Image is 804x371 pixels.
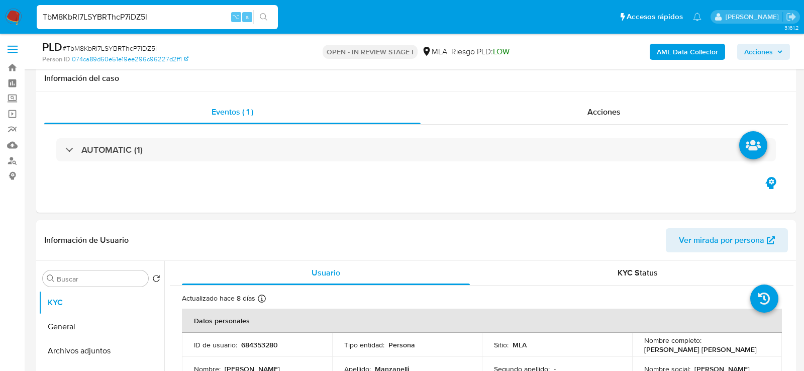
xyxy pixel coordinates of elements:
span: Acciones [587,106,621,118]
p: ID de usuario : [194,340,237,349]
p: Actualizado hace 8 días [182,294,255,303]
span: Usuario [312,267,340,279]
span: Eventos ( 1 ) [212,106,253,118]
p: MLA [513,340,527,349]
span: Acciones [744,44,773,60]
button: search-icon [253,10,274,24]
b: AML Data Collector [657,44,718,60]
h1: Información del caso [44,73,788,83]
button: AML Data Collector [650,44,725,60]
a: Notificaciones [693,13,701,21]
p: [PERSON_NAME] [PERSON_NAME] [644,345,757,354]
span: ⌥ [232,12,240,22]
div: MLA [422,46,447,57]
span: KYC Status [618,267,658,279]
input: Buscar [57,274,144,284]
span: # TbM8KbRl7LSYBRThcP7iDZ5l [62,43,157,53]
p: OPEN - IN REVIEW STAGE I [323,45,418,59]
span: s [246,12,249,22]
a: Salir [786,12,796,22]
p: lourdes.morinigo@mercadolibre.com [726,12,782,22]
button: Buscar [47,274,55,283]
input: Buscar usuario o caso... [37,11,278,24]
p: Tipo entidad : [344,340,384,349]
span: Riesgo PLD: [451,46,510,57]
button: Volver al orden por defecto [152,274,160,286]
b: Person ID [42,55,70,64]
p: Sitio : [494,340,509,349]
th: Datos personales [182,309,782,333]
span: LOW [493,46,510,57]
span: Ver mirada por persona [679,228,764,252]
button: General [39,315,164,339]
p: 684353280 [241,340,278,349]
h1: Información de Usuario [44,235,129,245]
p: Persona [388,340,415,349]
div: AUTOMATIC (1) [56,138,776,161]
button: Archivos adjuntos [39,339,164,363]
span: Accesos rápidos [627,12,683,22]
button: KYC [39,291,164,315]
button: Ver mirada por persona [666,228,788,252]
a: 074ca89d60e51e19ee296c96227d2ff1 [72,55,188,64]
button: Acciones [737,44,790,60]
b: PLD [42,39,62,55]
h3: AUTOMATIC (1) [81,144,143,155]
p: Nombre completo : [644,336,701,345]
